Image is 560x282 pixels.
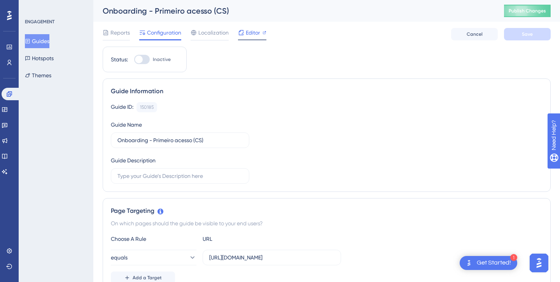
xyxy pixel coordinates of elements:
input: Type your Guide’s Description here [117,172,243,180]
span: Cancel [467,31,483,37]
div: Onboarding - Primeiro acesso (CS) [103,5,485,16]
input: Type your Guide’s Name here [117,136,243,144]
div: Guide Name [111,120,142,129]
input: yourwebsite.com/path [209,253,334,262]
button: Publish Changes [504,5,551,17]
span: Save [522,31,533,37]
span: Add a Target [133,275,162,281]
button: Guides [25,34,49,48]
span: Configuration [147,28,181,37]
div: Guide ID: [111,102,133,112]
button: Save [504,28,551,40]
span: equals [111,253,128,262]
iframe: UserGuiding AI Assistant Launcher [527,251,551,275]
img: launcher-image-alternative-text [464,258,474,268]
span: Reports [110,28,130,37]
div: ENGAGEMENT [25,19,54,25]
span: Publish Changes [509,8,546,14]
div: Page Targeting [111,206,542,216]
div: 1 [510,254,517,261]
div: 150185 [140,104,154,110]
span: Inactive [153,56,171,63]
div: Get Started! [477,259,511,267]
span: Localization [198,28,229,37]
div: Choose A Rule [111,234,196,244]
div: Guide Information [111,87,542,96]
button: equals [111,250,196,265]
button: Cancel [451,28,498,40]
div: Status: [111,55,128,64]
div: Guide Description [111,156,156,165]
div: On which pages should the guide be visible to your end users? [111,219,542,228]
span: Editor [246,28,260,37]
button: Hotspots [25,51,54,65]
button: Themes [25,68,51,82]
div: Open Get Started! checklist, remaining modules: 1 [460,256,517,270]
span: Need Help? [18,2,49,11]
div: URL [203,234,288,244]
